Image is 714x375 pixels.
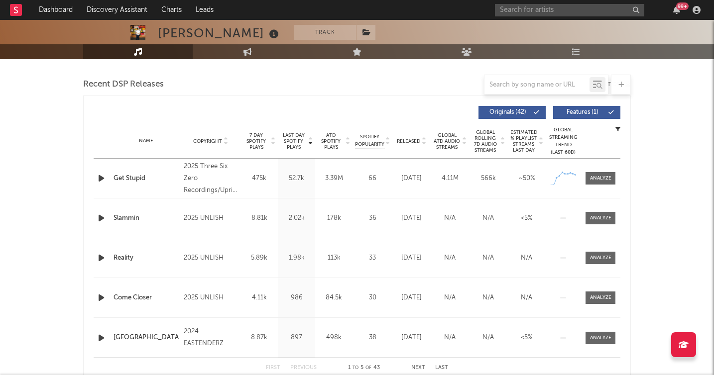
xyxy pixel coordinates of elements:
span: 7 Day Spotify Plays [243,132,269,150]
button: Last [435,365,448,371]
div: 30 [355,293,390,303]
div: N/A [472,293,505,303]
button: Previous [290,365,317,371]
button: Features(1) [553,106,620,119]
button: Track [294,25,356,40]
div: N/A [510,293,543,303]
span: Spotify Popularity [355,133,384,148]
button: Next [411,365,425,371]
div: 2024 EASTENDERZ [184,326,238,350]
button: 99+ [673,6,680,14]
div: 3.39M [318,174,350,184]
div: [PERSON_NAME] [158,25,281,41]
div: N/A [433,293,467,303]
div: N/A [472,333,505,343]
div: [DATE] [395,333,428,343]
a: Reality [114,253,179,263]
div: 4.11M [433,174,467,184]
div: <5% [510,333,543,343]
div: 475k [243,174,275,184]
button: Originals(42) [478,106,546,119]
a: Slammin [114,213,179,223]
a: Get Stupid [114,174,179,184]
div: 2025 UNLISH [184,252,238,264]
a: [GEOGRAPHIC_DATA] [114,333,179,343]
div: 66 [355,174,390,184]
div: 2025 UNLISH [184,292,238,304]
input: Search by song name or URL [484,81,590,89]
div: [DATE] [395,293,428,303]
div: 986 [280,293,313,303]
span: Global Rolling 7D Audio Streams [472,129,499,153]
div: 8.81k [243,213,275,223]
div: [DATE] [395,213,428,223]
span: ATD Spotify Plays [318,132,344,150]
div: 1 5 43 [337,362,391,374]
a: Come Closer [114,293,179,303]
div: N/A [433,253,467,263]
div: 4.11k [243,293,275,303]
div: N/A [433,213,467,223]
div: N/A [433,333,467,343]
div: 36 [355,213,390,223]
div: N/A [472,253,505,263]
div: 498k [318,333,350,343]
div: Global Streaming Trend (Last 60D) [548,126,578,156]
span: Originals ( 42 ) [485,109,531,115]
div: 5.89k [243,253,275,263]
div: 2025 Three Six Zero Recordings/Uprise Music [184,161,238,196]
div: 2025 UNLISH [184,212,238,224]
div: Name [114,137,179,145]
div: 84.5k [318,293,350,303]
div: 566k [472,174,505,184]
div: 1.98k [280,253,313,263]
div: 99 + [676,2,689,10]
span: of [365,366,371,370]
div: 178k [318,213,350,223]
div: 8.87k [243,333,275,343]
button: First [266,365,280,371]
span: to [353,366,358,370]
span: Last Day Spotify Plays [280,132,307,150]
input: Search for artists [495,4,644,16]
span: Features ( 1 ) [560,109,605,115]
div: [DATE] [395,253,428,263]
span: Estimated % Playlist Streams Last Day [510,129,537,153]
div: N/A [472,213,505,223]
div: 113k [318,253,350,263]
div: 33 [355,253,390,263]
div: 38 [355,333,390,343]
span: Released [397,138,420,144]
div: N/A [510,253,543,263]
div: 2.02k [280,213,313,223]
span: Global ATD Audio Streams [433,132,461,150]
div: ~ 50 % [510,174,543,184]
span: Copyright [193,138,222,144]
div: <5% [510,213,543,223]
div: 897 [280,333,313,343]
div: 52.7k [280,174,313,184]
div: [DATE] [395,174,428,184]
